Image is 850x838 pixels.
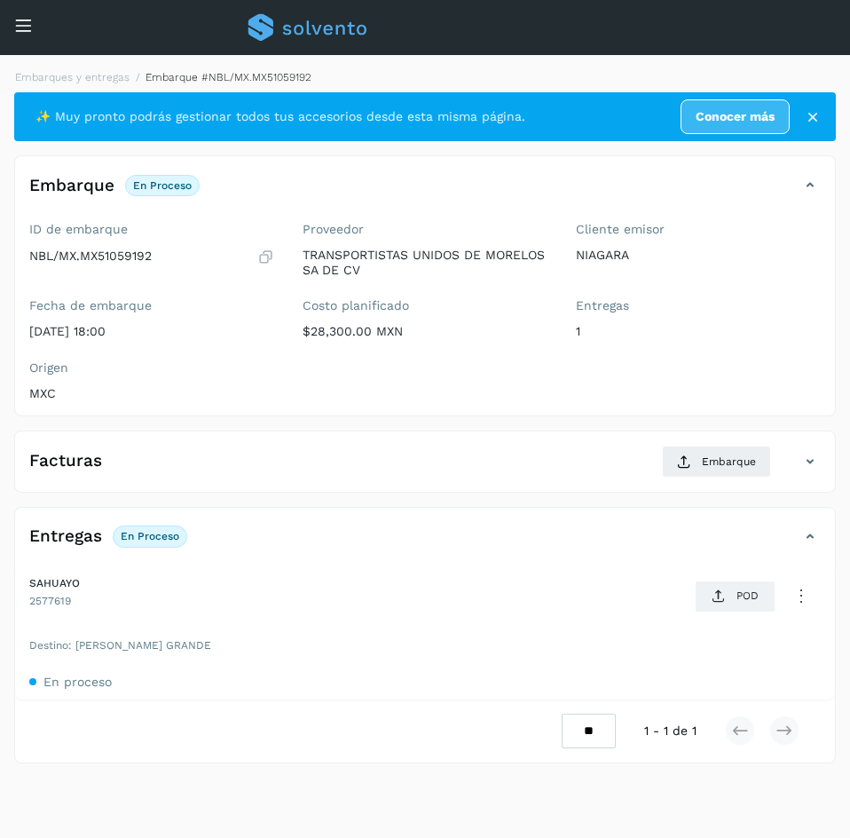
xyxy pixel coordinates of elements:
p: NIAGARA [576,248,821,263]
a: Embarques y entregas [15,71,130,83]
label: Proveedor [303,222,547,237]
p: MXC [29,386,274,401]
label: Origen [29,360,274,376]
p: En proceso [121,530,179,542]
label: Fecha de embarque [29,298,274,313]
p: [DATE] 18:00 [29,324,274,339]
span: ✨ Muy pronto podrás gestionar todos tus accesorios desde esta misma página. [35,107,525,126]
nav: breadcrumb [14,69,836,85]
span: 1 - 1 de 1 [644,722,697,740]
h4: Facturas [29,451,102,471]
span: Destino: [PERSON_NAME] GRANDE [29,637,821,653]
p: NBL/MX.MX51059192 [29,249,152,264]
span: Embarque [702,454,756,470]
label: ID de embarque [29,222,274,237]
label: Cliente emisor [576,222,821,237]
div: FacturasEmbarque [15,446,835,492]
div: EntregasEn proceso [15,522,835,566]
label: Entregas [576,298,821,313]
button: POD [696,581,775,612]
div: EmbarqueEn proceso [15,170,835,215]
h4: Entregas [29,526,102,547]
p: 1 [576,324,821,339]
h4: Embarque [29,176,114,196]
p: TRANSPORTISTAS UNIDOS DE MORELOS SA DE CV [303,248,547,278]
label: Costo planificado [303,298,547,313]
p: En proceso [133,179,192,192]
button: Embarque [662,446,771,478]
a: Conocer más [681,99,790,134]
span: En proceso [43,675,112,689]
p: POD [736,589,759,602]
p: $28,300.00 MXN [303,324,547,339]
span: Embarque #NBL/MX.MX51059192 [146,71,311,83]
span: 2577619 [29,595,71,607]
span: SAHUAYO [29,577,80,589]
